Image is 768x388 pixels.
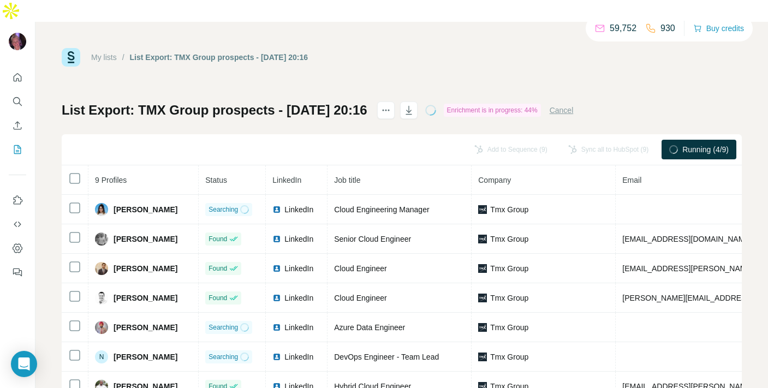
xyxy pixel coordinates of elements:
[272,323,281,332] img: LinkedIn logo
[478,353,487,361] img: company-logo
[478,205,487,214] img: company-logo
[550,105,574,116] button: Cancel
[62,48,80,67] img: Surfe Logo
[205,176,227,184] span: Status
[334,294,387,302] span: Cloud Engineer
[91,53,117,62] a: My lists
[610,22,636,35] p: 59,752
[272,353,281,361] img: LinkedIn logo
[95,176,127,184] span: 9 Profiles
[660,22,675,35] p: 930
[209,352,238,362] span: Searching
[478,264,487,273] img: company-logo
[209,205,238,214] span: Searching
[334,205,429,214] span: Cloud Engineering Manager
[9,238,26,258] button: Dashboard
[490,204,528,215] span: Tmx Group
[478,176,511,184] span: Company
[114,293,177,303] span: [PERSON_NAME]
[209,323,238,332] span: Searching
[490,234,528,244] span: Tmx Group
[95,291,108,305] img: Avatar
[95,350,108,363] div: N
[9,140,26,159] button: My lists
[9,33,26,50] img: Avatar
[284,234,313,244] span: LinkedIn
[114,322,177,333] span: [PERSON_NAME]
[284,293,313,303] span: LinkedIn
[9,116,26,135] button: Enrich CSV
[478,294,487,302] img: company-logo
[682,144,729,155] span: Running (4/9)
[284,204,313,215] span: LinkedIn
[9,68,26,87] button: Quick start
[490,322,528,333] span: Tmx Group
[334,176,360,184] span: Job title
[95,262,108,275] img: Avatar
[334,323,405,332] span: Azure Data Engineer
[272,205,281,214] img: LinkedIn logo
[114,234,177,244] span: [PERSON_NAME]
[95,203,108,216] img: Avatar
[114,263,177,274] span: [PERSON_NAME]
[490,293,528,303] span: Tmx Group
[478,323,487,332] img: company-logo
[693,21,744,36] button: Buy credits
[272,235,281,243] img: LinkedIn logo
[130,52,308,63] div: List Export: TMX Group prospects - [DATE] 20:16
[209,264,227,273] span: Found
[122,52,124,63] li: /
[334,353,439,361] span: DevOps Engineer - Team Lead
[490,351,528,362] span: Tmx Group
[95,321,108,334] img: Avatar
[209,234,227,244] span: Found
[9,190,26,210] button: Use Surfe on LinkedIn
[11,351,37,377] div: Open Intercom Messenger
[334,264,387,273] span: Cloud Engineer
[377,102,395,119] button: actions
[114,351,177,362] span: [PERSON_NAME]
[444,104,541,117] div: Enrichment is in progress: 44%
[114,204,177,215] span: [PERSON_NAME]
[9,262,26,282] button: Feedback
[9,92,26,111] button: Search
[622,235,752,243] span: [EMAIL_ADDRESS][DOMAIN_NAME]
[622,176,641,184] span: Email
[284,351,313,362] span: LinkedIn
[272,176,301,184] span: LinkedIn
[478,235,487,243] img: company-logo
[9,214,26,234] button: Use Surfe API
[272,264,281,273] img: LinkedIn logo
[334,235,411,243] span: Senior Cloud Engineer
[284,322,313,333] span: LinkedIn
[62,102,367,119] h1: List Export: TMX Group prospects - [DATE] 20:16
[272,294,281,302] img: LinkedIn logo
[209,293,227,303] span: Found
[284,263,313,274] span: LinkedIn
[95,232,108,246] img: Avatar
[490,263,528,274] span: Tmx Group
